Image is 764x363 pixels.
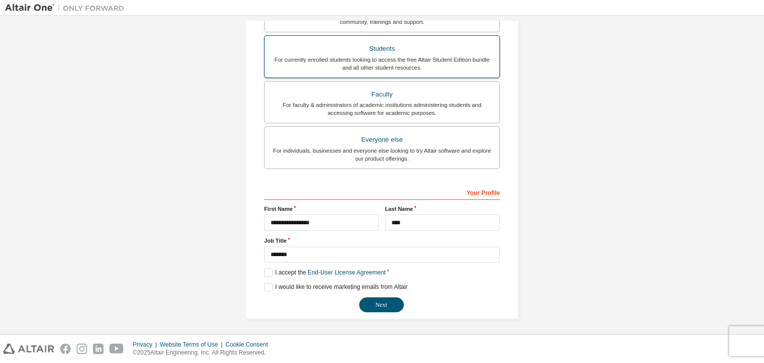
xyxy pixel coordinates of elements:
[308,269,386,276] a: End-User License Agreement
[133,341,160,349] div: Privacy
[271,147,493,163] div: For individuals, businesses and everyone else looking to try Altair software and explore our prod...
[109,344,124,354] img: youtube.svg
[77,344,87,354] img: instagram.svg
[264,283,407,291] label: I would like to receive marketing emails from Altair
[264,237,500,245] label: Job Title
[93,344,103,354] img: linkedin.svg
[271,88,493,101] div: Faculty
[225,341,274,349] div: Cookie Consent
[264,269,385,277] label: I accept the
[359,297,404,312] button: Next
[264,205,379,213] label: First Name
[271,101,493,117] div: For faculty & administrators of academic institutions administering students and accessing softwa...
[385,205,500,213] label: Last Name
[3,344,54,354] img: altair_logo.svg
[271,133,493,147] div: Everyone else
[60,344,71,354] img: facebook.svg
[5,3,129,13] img: Altair One
[264,184,500,200] div: Your Profile
[133,349,274,357] p: © 2025 Altair Engineering, Inc. All Rights Reserved.
[271,42,493,56] div: Students
[271,56,493,72] div: For currently enrolled students looking to access the free Altair Student Edition bundle and all ...
[160,341,225,349] div: Website Terms of Use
